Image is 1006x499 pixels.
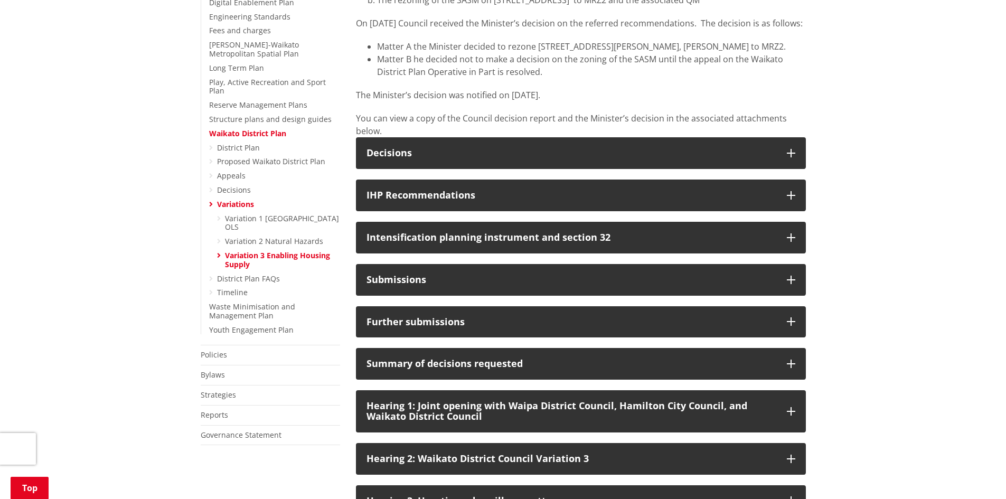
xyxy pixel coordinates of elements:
a: Timeline [217,287,248,297]
a: Variation 2 Natural Hazards [225,236,323,246]
button: Hearing 2: Waikato District Council Variation 3 [356,443,806,475]
a: Youth Engagement Plan [209,325,294,335]
div: Submissions [366,275,776,285]
a: Waikato District Plan [209,128,286,138]
a: Strategies [201,390,236,400]
button: Submissions [356,264,806,296]
a: Governance Statement [201,430,281,440]
a: Waste Minimisation and Management Plan [209,302,295,321]
a: Variations [217,199,254,209]
button: Further submissions [356,306,806,338]
iframe: Messenger Launcher [957,455,995,493]
a: Reports [201,410,228,420]
div: Hearing 2: Waikato District Council Variation 3 [366,454,776,464]
a: Variation 3 Enabling Housing Supply [225,250,330,269]
p: Hearing 1: Joint opening with Waipa District Council, Hamilton City Council, and Waikato District... [366,401,776,422]
a: Long Term Plan [209,63,264,73]
a: Fees and charges [209,25,271,35]
button: Intensification planning instrument and section 32 [356,222,806,253]
button: Hearing 1: Joint opening with Waipa District Council, Hamilton City Council, and Waikato District... [356,390,806,432]
div: Further submissions [366,317,776,327]
div: Summary of decisions requested [366,359,776,369]
a: Engineering Standards [209,12,290,22]
a: Top [11,477,49,499]
a: District Plan [217,143,260,153]
div: Decisions [366,148,776,158]
a: Decisions [217,185,251,195]
button: IHP Recommendations [356,180,806,211]
a: Policies [201,350,227,360]
a: [PERSON_NAME]-Waikato Metropolitan Spatial Plan [209,40,299,59]
div: IHP Recommendations [366,190,776,201]
div: Intensification planning instrument and section 32 [366,232,776,243]
a: Bylaws [201,370,225,380]
li: Matter A the Minister decided to rezone [STREET_ADDRESS][PERSON_NAME], [PERSON_NAME] to MRZ2. [377,40,806,53]
p: On [DATE] Council received the Minister’s decision on the referred recommendations. The decision ... [356,17,806,30]
li: Matter B he decided not to make a decision on the zoning of the SASM until the appeal on the Waik... [377,53,806,78]
a: Appeals [217,171,246,181]
p: The Minister’s decision was notified on [DATE]. [356,89,806,101]
a: Play, Active Recreation and Sport Plan [209,77,326,96]
button: Summary of decisions requested [356,348,806,380]
a: Reserve Management Plans [209,100,307,110]
a: Proposed Waikato District Plan [217,156,325,166]
a: District Plan FAQs [217,274,280,284]
a: Variation 1 [GEOGRAPHIC_DATA] OLS [225,213,339,232]
a: Structure plans and design guides [209,114,332,124]
button: Decisions [356,137,806,169]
